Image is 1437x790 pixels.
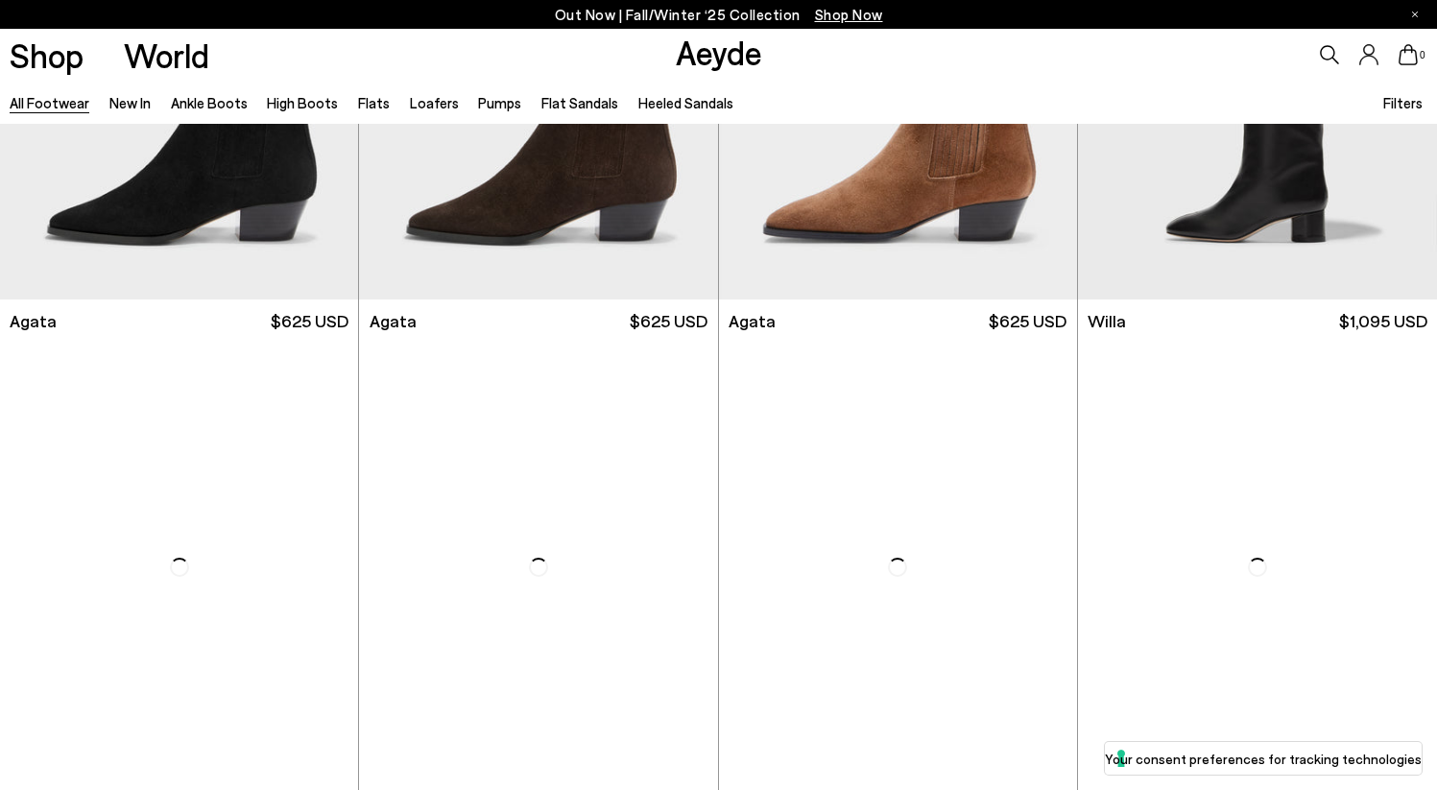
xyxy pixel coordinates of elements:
a: 0 [1399,44,1418,65]
label: Your consent preferences for tracking technologies [1105,749,1422,769]
span: Agata [10,309,57,333]
a: Pumps [478,94,521,111]
a: Willa $1,095 USD [1078,299,1437,343]
a: Agata $625 USD [719,299,1077,343]
a: Agata $625 USD [359,299,717,343]
span: $1,095 USD [1339,309,1427,333]
a: Aeyde [676,32,762,72]
a: All Footwear [10,94,89,111]
span: 0 [1418,50,1427,60]
span: Agata [729,309,776,333]
a: Shop [10,38,84,72]
a: High Boots [267,94,338,111]
a: Flat Sandals [541,94,618,111]
span: $625 USD [271,309,348,333]
span: $625 USD [630,309,707,333]
a: World [124,38,209,72]
span: Navigate to /collections/new-in [815,6,883,23]
a: New In [109,94,151,111]
span: Willa [1088,309,1126,333]
span: $625 USD [989,309,1066,333]
a: Heeled Sandals [638,94,733,111]
a: Flats [358,94,390,111]
a: Loafers [410,94,459,111]
span: Filters [1383,94,1423,111]
button: Your consent preferences for tracking technologies [1105,742,1422,775]
span: Agata [370,309,417,333]
a: Ankle Boots [171,94,248,111]
p: Out Now | Fall/Winter ‘25 Collection [555,3,883,27]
